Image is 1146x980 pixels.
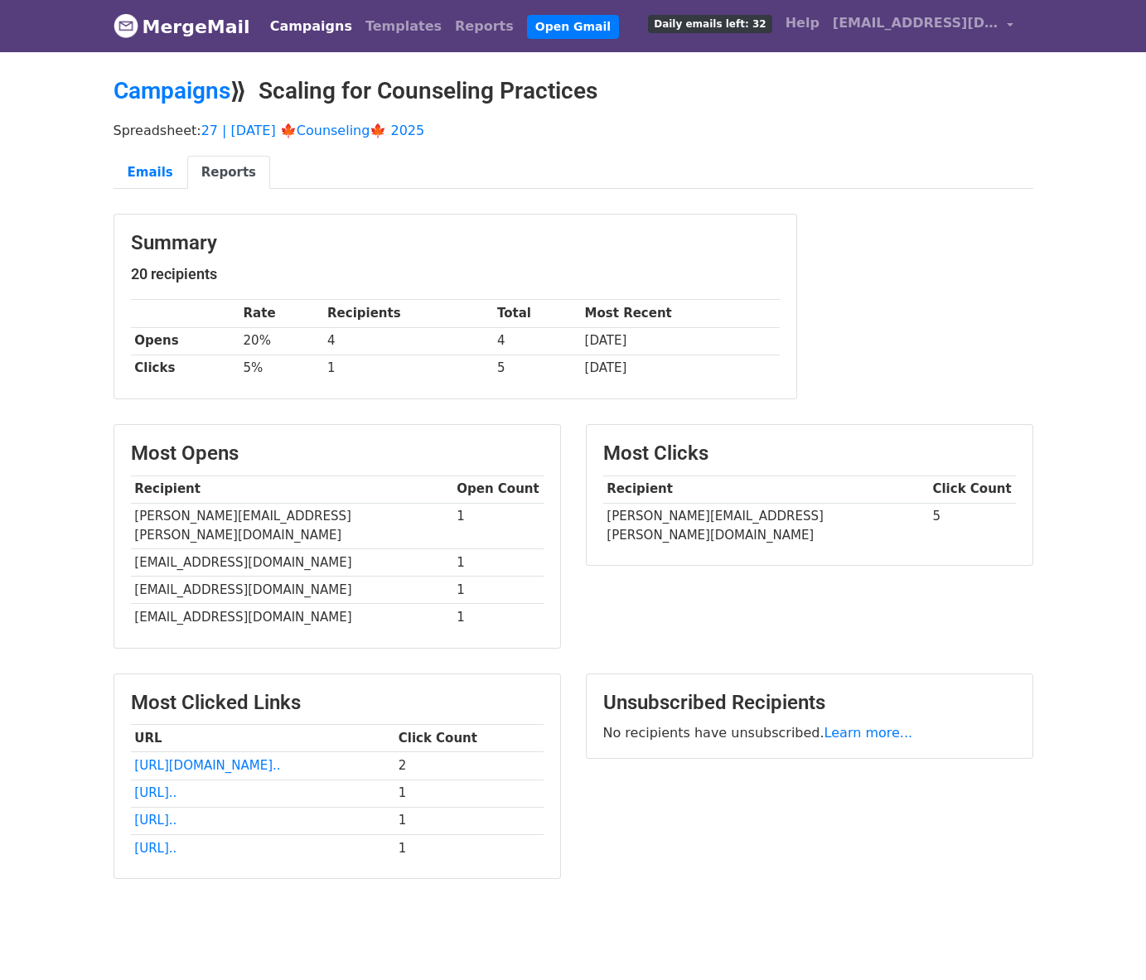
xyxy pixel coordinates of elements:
[603,503,929,548] td: [PERSON_NAME][EMAIL_ADDRESS][PERSON_NAME][DOMAIN_NAME]
[641,7,778,40] a: Daily emails left: 32
[527,15,619,39] a: Open Gmail
[134,758,280,773] a: [URL][DOMAIN_NAME]..
[453,476,544,503] th: Open Count
[131,327,239,355] th: Opens
[453,503,544,549] td: 1
[394,780,544,807] td: 1
[493,355,581,382] td: 5
[453,604,544,631] td: 1
[134,841,176,856] a: [URL]..
[131,725,394,752] th: URL
[114,156,187,190] a: Emails
[131,355,239,382] th: Clicks
[131,691,544,715] h3: Most Clicked Links
[239,327,324,355] td: 20%
[239,300,324,327] th: Rate
[131,604,453,631] td: [EMAIL_ADDRESS][DOMAIN_NAME]
[131,265,780,283] h5: 20 recipients
[603,724,1016,741] p: No recipients have unsubscribed.
[824,725,913,741] a: Learn more...
[359,10,448,43] a: Templates
[1063,900,1146,980] iframe: Chat Widget
[581,355,780,382] td: [DATE]
[603,691,1016,715] h3: Unsubscribed Recipients
[323,355,493,382] td: 1
[264,10,359,43] a: Campaigns
[114,13,138,38] img: MergeMail logo
[929,503,1016,548] td: 5
[581,327,780,355] td: [DATE]
[134,785,176,800] a: [URL]..
[239,355,324,382] td: 5%
[453,549,544,577] td: 1
[394,834,544,862] td: 1
[134,813,176,828] a: [URL]..
[131,476,453,503] th: Recipient
[394,807,544,834] td: 1
[929,476,1016,503] th: Click Count
[493,327,581,355] td: 4
[394,752,544,780] td: 2
[603,476,929,503] th: Recipient
[323,300,493,327] th: Recipients
[453,577,544,604] td: 1
[201,123,425,138] a: 27 | [DATE] 🍁Counseling🍁 2025
[114,9,250,44] a: MergeMail
[493,300,581,327] th: Total
[114,77,1033,105] h2: ⟫ Scaling for Counseling Practices
[581,300,780,327] th: Most Recent
[833,13,999,33] span: [EMAIL_ADDRESS][DOMAIN_NAME]
[187,156,270,190] a: Reports
[826,7,1020,46] a: [EMAIL_ADDRESS][DOMAIN_NAME]
[603,442,1016,466] h3: Most Clicks
[131,549,453,577] td: [EMAIL_ADDRESS][DOMAIN_NAME]
[131,442,544,466] h3: Most Opens
[131,577,453,604] td: [EMAIL_ADDRESS][DOMAIN_NAME]
[394,725,544,752] th: Click Count
[114,77,230,104] a: Campaigns
[779,7,826,40] a: Help
[323,327,493,355] td: 4
[114,122,1033,139] p: Spreadsheet:
[648,15,771,33] span: Daily emails left: 32
[131,503,453,549] td: [PERSON_NAME][EMAIL_ADDRESS][PERSON_NAME][DOMAIN_NAME]
[448,10,520,43] a: Reports
[131,231,780,255] h3: Summary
